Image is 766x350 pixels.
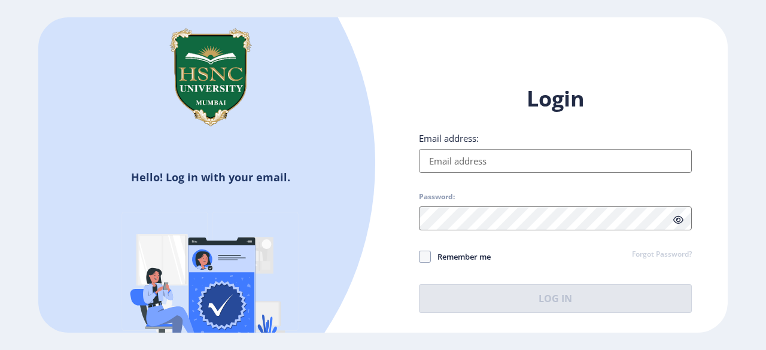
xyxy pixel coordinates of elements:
input: Email address [419,149,692,173]
button: Log In [419,284,692,313]
img: hsnc.png [151,17,270,137]
a: Forgot Password? [632,249,692,260]
h1: Login [419,84,692,113]
label: Email address: [419,132,479,144]
label: Password: [419,192,455,202]
span: Remember me [431,249,491,264]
